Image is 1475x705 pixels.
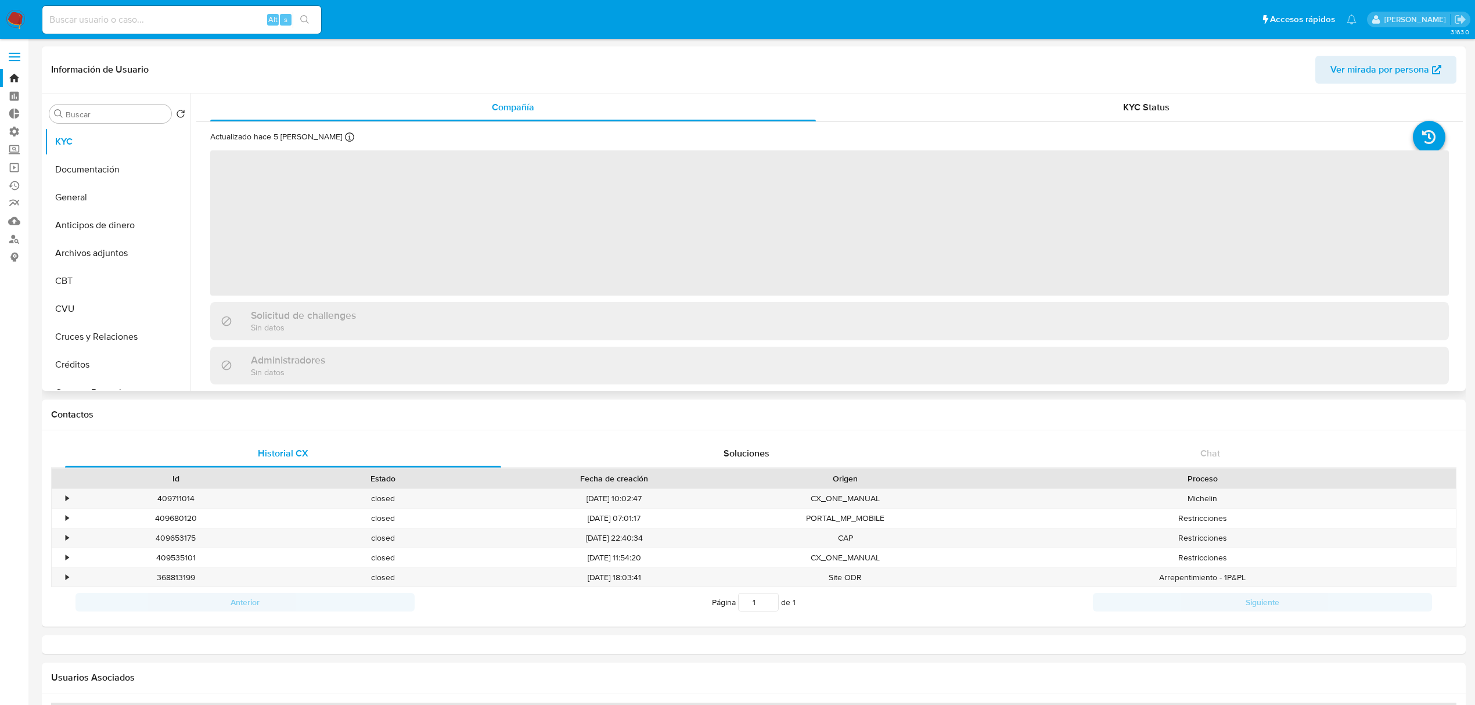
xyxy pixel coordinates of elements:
[80,473,271,484] div: Id
[66,513,69,524] div: •
[487,489,742,508] div: [DATE] 10:02:47
[51,64,149,75] h1: Información de Usuario
[72,568,279,587] div: 368813199
[949,568,1456,587] div: Arrepentimiento - 1P&PL
[1315,56,1456,84] button: Ver mirada por persona
[176,109,185,122] button: Volver al orden por defecto
[72,489,279,508] div: 409711014
[251,322,356,333] p: Sin datos
[750,473,941,484] div: Origen
[210,302,1449,340] div: Solicitud de challengesSin datos
[1384,14,1450,25] p: ludmila.lanatti@mercadolibre.com
[258,447,308,460] span: Historial CX
[1270,13,1335,26] span: Accesos rápidos
[279,528,487,548] div: closed
[949,548,1456,567] div: Restricciones
[45,184,190,211] button: General
[712,593,796,612] span: Página de
[45,211,190,239] button: Anticipos de dinero
[251,366,325,377] p: Sin datos
[742,528,949,548] div: CAP
[742,548,949,567] div: CX_ONE_MANUAL
[724,447,769,460] span: Soluciones
[284,14,287,25] span: s
[45,295,190,323] button: CVU
[1093,593,1432,612] button: Siguiente
[1454,13,1466,26] a: Salir
[1200,447,1220,460] span: Chat
[1123,100,1170,114] span: KYC Status
[487,509,742,528] div: [DATE] 07:01:17
[210,131,342,142] p: Actualizado hace 5 [PERSON_NAME]
[66,572,69,583] div: •
[251,354,325,366] h3: Administradores
[1347,15,1357,24] a: Notificaciones
[742,509,949,528] div: PORTAL_MP_MOBILE
[949,509,1456,528] div: Restricciones
[495,473,733,484] div: Fecha de creación
[51,672,1456,684] h2: Usuarios Asociados
[279,568,487,587] div: closed
[66,109,167,120] input: Buscar
[51,409,1456,420] h1: Contactos
[949,528,1456,548] div: Restricciones
[72,548,279,567] div: 409535101
[45,323,190,351] button: Cruces y Relaciones
[210,347,1449,384] div: AdministradoresSin datos
[72,509,279,528] div: 409680120
[72,528,279,548] div: 409653175
[210,150,1449,296] span: ‌
[66,533,69,544] div: •
[487,548,742,567] div: [DATE] 11:54:20
[742,489,949,508] div: CX_ONE_MANUAL
[75,593,415,612] button: Anterior
[54,109,63,118] button: Buscar
[45,267,190,295] button: CBT
[45,156,190,184] button: Documentación
[287,473,479,484] div: Estado
[793,596,796,608] span: 1
[1330,56,1429,84] span: Ver mirada por persona
[66,552,69,563] div: •
[66,493,69,504] div: •
[268,14,278,25] span: Alt
[957,473,1448,484] div: Proceso
[45,351,190,379] button: Créditos
[45,239,190,267] button: Archivos adjuntos
[293,12,316,28] button: search-icon
[492,100,534,114] span: Compañía
[487,568,742,587] div: [DATE] 18:03:41
[45,379,190,407] button: Cuentas Bancarias
[487,528,742,548] div: [DATE] 22:40:34
[45,128,190,156] button: KYC
[279,509,487,528] div: closed
[279,548,487,567] div: closed
[742,568,949,587] div: Site ODR
[279,489,487,508] div: closed
[251,309,356,322] h3: Solicitud de challenges
[949,489,1456,508] div: Michelin
[42,12,321,27] input: Buscar usuario o caso...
